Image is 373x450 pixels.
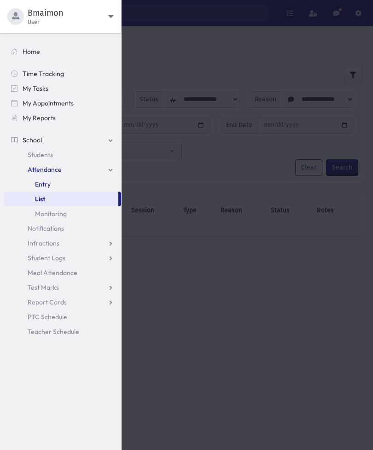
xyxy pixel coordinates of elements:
span: Report Cards [28,298,67,306]
span: Entry [35,180,51,188]
a: Students [4,147,121,162]
a: PTC Schedule [4,310,121,324]
a: Infractions [4,236,121,251]
span: Time Tracking [23,70,64,78]
span: Home [23,47,40,56]
a: Teacher Schedule [4,324,121,339]
span: Test Marks [28,283,59,292]
span: Meal Attendance [28,269,77,277]
a: My Tasks [4,81,121,96]
a: Monitoring [4,206,121,221]
a: Entry [4,177,121,192]
a: Time Tracking [4,66,121,81]
span: Attendance [28,165,62,174]
span: Notifications [28,224,64,233]
span: My Tasks [23,84,48,93]
a: Notifications [4,221,121,236]
a: Attendance [4,162,121,177]
span: My Reports [23,114,56,122]
span: PTC Schedule [28,313,67,321]
a: Meal Attendance [4,265,121,280]
a: Report Cards [4,295,121,310]
a: School [4,133,121,147]
a: List [4,192,118,206]
span: Infractions [28,239,59,247]
a: My Reports [4,111,121,125]
span: Students [28,151,53,159]
span: School [23,136,42,144]
span: Bmaimon [28,7,108,18]
a: Home [4,44,121,59]
a: Test Marks [4,280,121,295]
a: Student Logs [4,251,121,265]
a: My Appointments [4,96,121,111]
span: List [35,195,45,203]
span: User [28,18,108,26]
span: My Appointments [23,99,74,107]
span: Monitoring [35,210,67,218]
span: Teacher Schedule [28,327,79,336]
span: Student Logs [28,254,65,262]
